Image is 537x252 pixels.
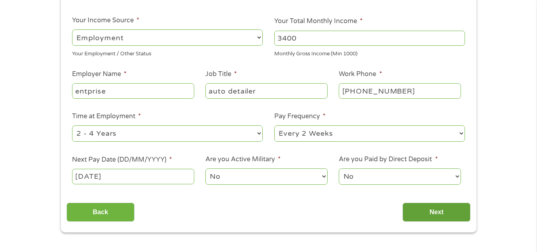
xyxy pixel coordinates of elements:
[274,112,326,121] label: Pay Frequency
[72,16,139,25] label: Your Income Source
[205,83,327,98] input: Cashier
[339,70,382,78] label: Work Phone
[72,112,141,121] label: Time at Employment
[205,155,281,164] label: Are you Active Military
[72,169,194,184] input: Use the arrow keys to pick a date
[72,156,172,164] label: Next Pay Date (DD/MM/YYYY)
[274,17,363,25] label: Your Total Monthly Income
[339,83,461,98] input: (231) 754-4010
[274,47,465,58] div: Monthly Gross Income (Min 1000)
[274,31,465,46] input: 1800
[205,70,237,78] label: Job Title
[402,203,471,222] input: Next
[339,155,437,164] label: Are you Paid by Direct Deposit
[72,47,263,58] div: Your Employment / Other Status
[66,203,135,222] input: Back
[72,83,194,98] input: Walmart
[72,70,127,78] label: Employer Name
